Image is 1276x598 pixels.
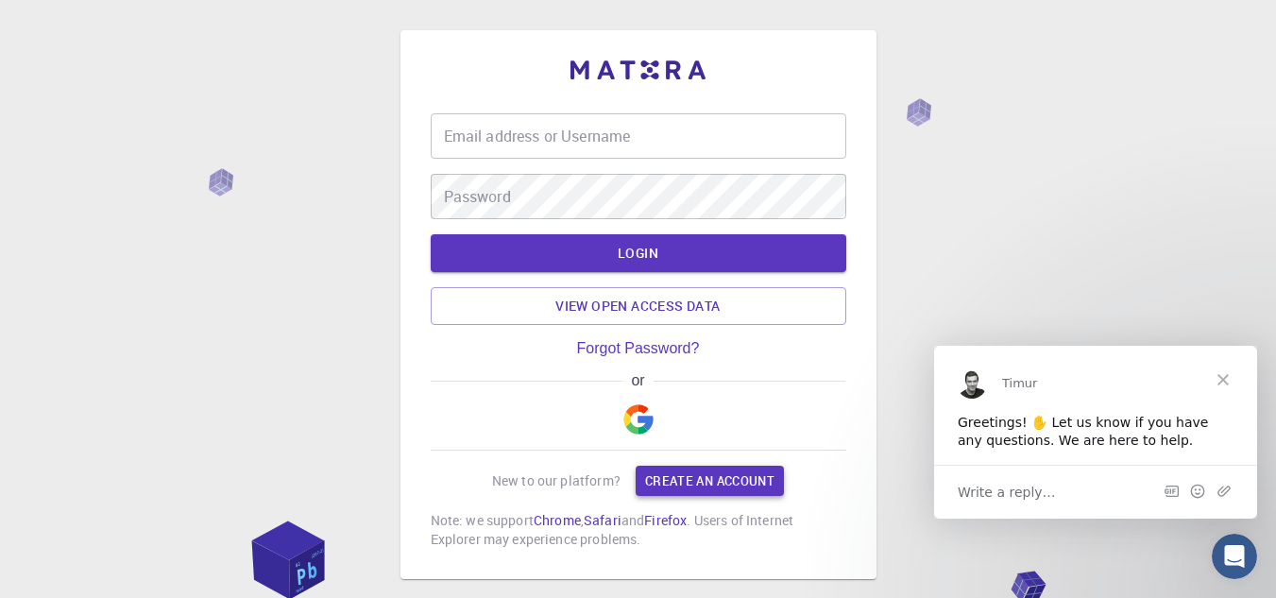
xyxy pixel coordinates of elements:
a: Firefox [644,511,687,529]
p: Note: we support , and . Users of Internet Explorer may experience problems. [431,511,846,549]
span: or [622,372,654,389]
iframe: Intercom live chat [1212,534,1257,579]
a: Chrome [534,511,581,529]
a: Forgot Password? [577,340,700,357]
a: Create an account [636,466,784,496]
iframe: Intercom live chat message [934,346,1257,519]
p: New to our platform? [492,471,621,490]
a: View open access data [431,287,846,325]
img: Google [623,404,654,435]
a: Safari [584,511,621,529]
button: LOGIN [431,234,846,272]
